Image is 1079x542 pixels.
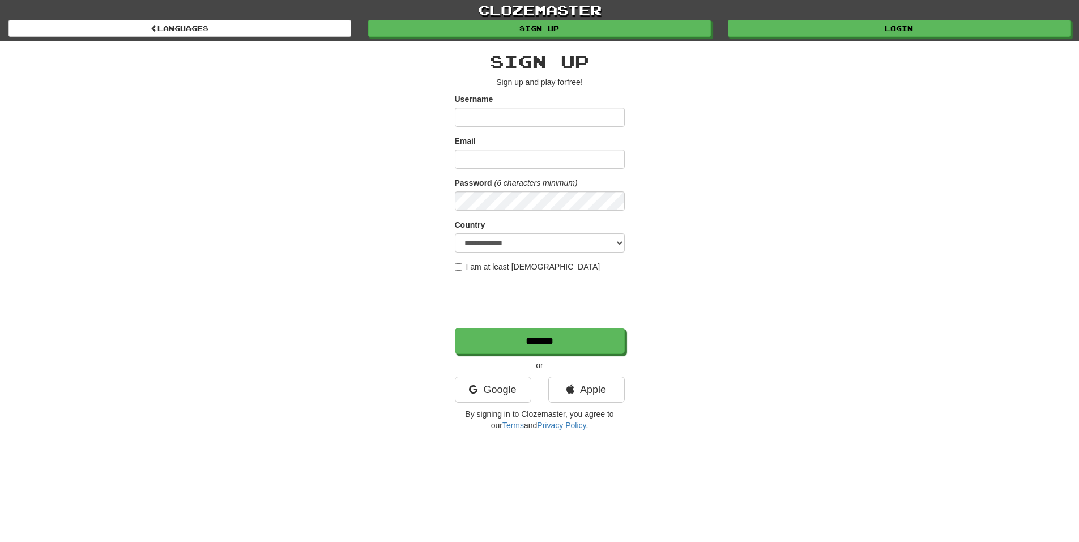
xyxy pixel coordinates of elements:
p: Sign up and play for ! [455,76,625,88]
label: Country [455,219,485,231]
label: Username [455,93,493,105]
h2: Sign up [455,52,625,71]
a: Languages [8,20,351,37]
iframe: reCAPTCHA [455,278,627,322]
a: Login [728,20,1071,37]
input: I am at least [DEMOGRAPHIC_DATA] [455,263,462,271]
u: free [567,78,581,87]
a: Privacy Policy [537,421,586,430]
label: Password [455,177,492,189]
a: Terms [502,421,524,430]
label: Email [455,135,476,147]
p: By signing in to Clozemaster, you agree to our and . [455,408,625,431]
label: I am at least [DEMOGRAPHIC_DATA] [455,261,600,272]
em: (6 characters minimum) [494,178,578,187]
a: Apple [548,377,625,403]
a: Sign up [368,20,711,37]
a: Google [455,377,531,403]
p: or [455,360,625,371]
